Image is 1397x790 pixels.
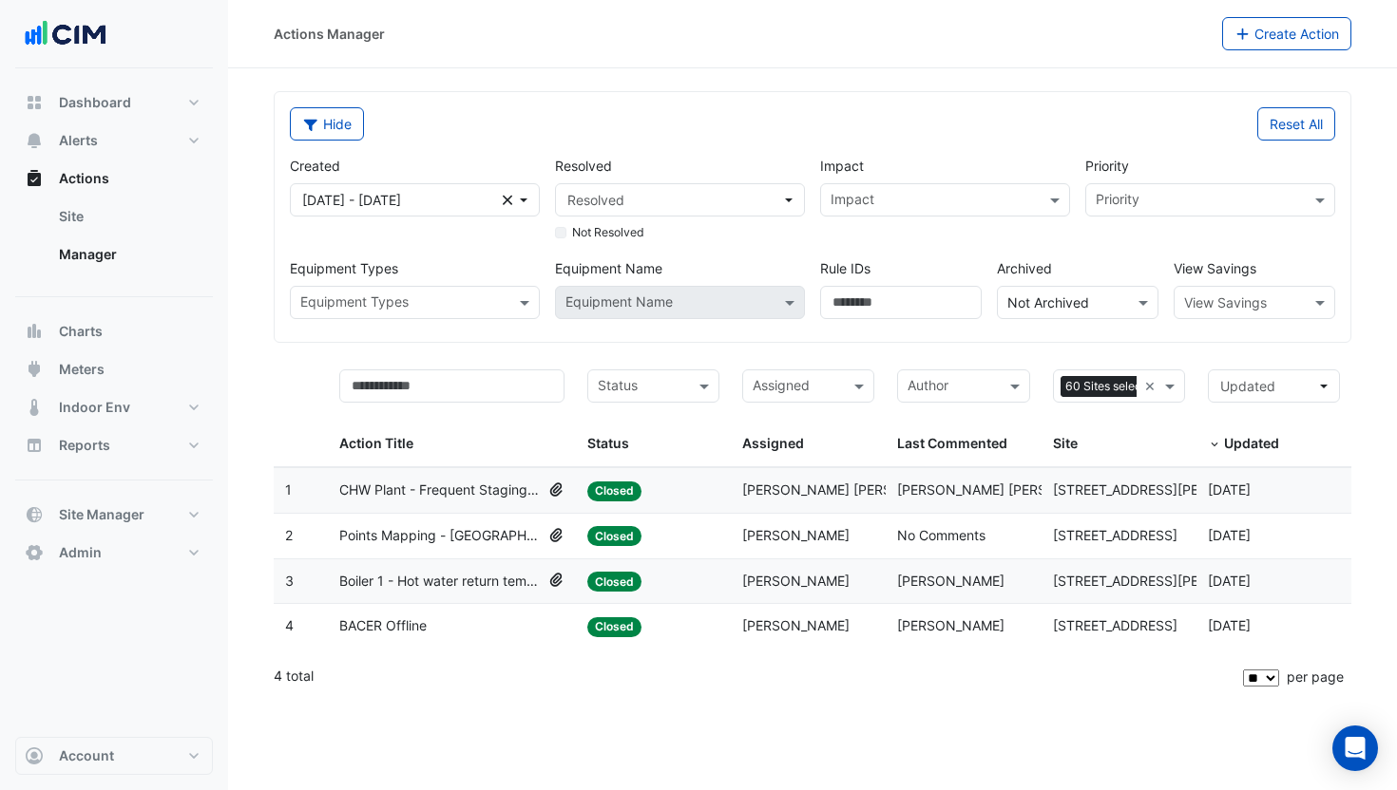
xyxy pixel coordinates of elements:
[897,481,1116,498] span: [PERSON_NAME] [PERSON_NAME]
[1224,435,1279,451] span: Updated
[59,436,110,455] span: Reports
[25,505,44,524] app-icon: Site Manager
[828,189,874,214] div: Impact
[297,292,409,316] div: Equipment Types
[25,398,44,417] app-icon: Indoor Env
[290,156,340,176] label: Created
[25,131,44,150] app-icon: Alerts
[572,224,644,241] label: Not Resolved
[1053,481,1285,498] span: [STREET_ADDRESS][PERSON_NAME]
[742,573,850,589] span: [PERSON_NAME]
[274,652,1239,700] div: 4 total
[59,131,98,150] span: Alerts
[285,573,294,589] span: 3
[339,615,427,637] span: BACER Offline
[59,398,130,417] span: Indoor Env
[15,534,213,572] button: Admin
[25,543,44,562] app-icon: Admin
[339,525,541,547] span: Points Mapping - [GEOGRAPHIC_DATA] Operation
[44,197,213,235] a: Site
[742,527,850,543] span: [PERSON_NAME]
[44,235,213,273] a: Manager
[15,496,213,534] button: Site Manager
[23,15,108,53] img: Company Logo
[897,527,986,543] span: No Comments
[15,197,213,281] div: Actions
[1332,725,1378,771] div: Open Intercom Messenger
[1208,481,1251,498] span: 2022-11-03T16:02:34.441
[587,435,629,451] span: Status
[742,481,961,498] span: [PERSON_NAME] [PERSON_NAME]
[25,360,44,379] app-icon: Meters
[555,156,612,176] label: Resolved
[1222,17,1352,50] button: Create Action
[1053,617,1177,633] span: [STREET_ADDRESS]
[1053,435,1078,451] span: Site
[339,571,541,592] span: Boiler 1 - Hot water return temperature sensor faulty
[1220,378,1275,394] span: Updated
[59,543,102,562] span: Admin
[59,360,105,379] span: Meters
[25,322,44,341] app-icon: Charts
[15,388,213,426] button: Indoor Env
[285,527,293,543] span: 2
[274,24,385,44] div: Actions Manager
[15,160,213,197] button: Actions
[820,156,864,176] label: Impact
[339,480,541,501] span: CHW Plant - Frequent Staging Change
[15,737,213,775] button: Account
[742,617,850,633] span: [PERSON_NAME]
[503,190,513,210] fa-icon: Clear
[587,572,641,592] span: Closed
[1208,527,1251,543] span: 2021-12-15T11:07:46.008
[59,746,114,765] span: Account
[897,435,1007,451] span: Last Commented
[15,350,213,388] button: Meters
[15,312,213,350] button: Charts
[1208,573,1251,589] span: 2021-04-26T12:39:37.708
[290,258,540,278] label: Equipment Types
[742,435,804,451] span: Assigned
[1085,156,1129,176] label: Priority
[290,107,364,141] button: Hide
[285,617,294,633] span: 4
[1093,189,1139,214] div: Priority
[59,93,131,112] span: Dashboard
[1208,369,1340,403] button: Updated
[1287,668,1344,685] span: per page
[1053,527,1177,543] span: [STREET_ADDRESS]
[290,183,540,216] button: [DATE] - [DATE]
[15,426,213,464] button: Reports
[339,435,413,451] span: Action Title
[59,505,144,524] span: Site Manager
[1144,376,1160,398] span: Clear
[587,526,641,546] span: Closed
[1174,258,1256,278] label: View Savings
[1208,617,1251,633] span: 2020-11-30T16:49:41.059
[15,122,213,160] button: Alerts
[563,292,673,316] div: Equipment Name
[587,617,641,637] span: Closed
[897,617,1005,633] span: [PERSON_NAME]
[897,573,1005,589] span: [PERSON_NAME]
[555,183,805,216] button: Resolved
[285,481,292,498] span: 1
[25,169,44,188] app-icon: Actions
[997,258,1158,278] label: Archived
[59,169,109,188] span: Actions
[820,258,871,278] label: Rule IDs
[1257,107,1335,141] button: Reset All
[555,258,805,278] label: Equipment Name
[567,192,624,208] span: Resolved
[302,192,401,208] span: 01 Jan 20 - 31 Dec 20
[15,84,213,122] button: Dashboard
[587,481,641,501] span: Closed
[59,322,103,341] span: Charts
[25,436,44,455] app-icon: Reports
[25,93,44,112] app-icon: Dashboard
[1061,376,1164,397] span: 60 Sites selected
[1053,573,1285,589] span: [STREET_ADDRESS][PERSON_NAME]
